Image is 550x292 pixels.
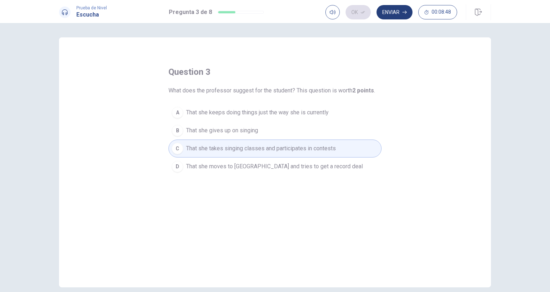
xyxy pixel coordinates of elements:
div: C [172,143,183,154]
h1: Escucha [76,10,107,19]
span: That she keeps doing things just the way she is currently [186,108,329,117]
div: B [172,125,183,136]
div: A [172,107,183,118]
h1: Pregunta 3 de 8 [169,8,212,17]
button: AThat she keeps doing things just the way she is currently [168,104,382,122]
button: CThat she takes singing classes and participates in contests [168,140,382,158]
b: 2 points [352,87,374,94]
span: Prueba de Nivel [76,5,107,10]
button: BThat she gives up on singing [168,122,382,140]
span: That she moves to [GEOGRAPHIC_DATA] and tries to get a record deal [186,162,363,171]
button: 00:08:48 [418,5,457,19]
span: That she gives up on singing [186,126,258,135]
button: DThat she moves to [GEOGRAPHIC_DATA] and tries to get a record deal [168,158,382,175]
span: That she takes singing classes and participates in contests [186,144,336,153]
button: Enviar [377,5,412,19]
span: 00:08:48 [432,9,451,15]
span: What does the professor suggest for the student? This question is worth . [168,86,375,95]
h4: question 3 [168,66,211,78]
div: D [172,161,183,172]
